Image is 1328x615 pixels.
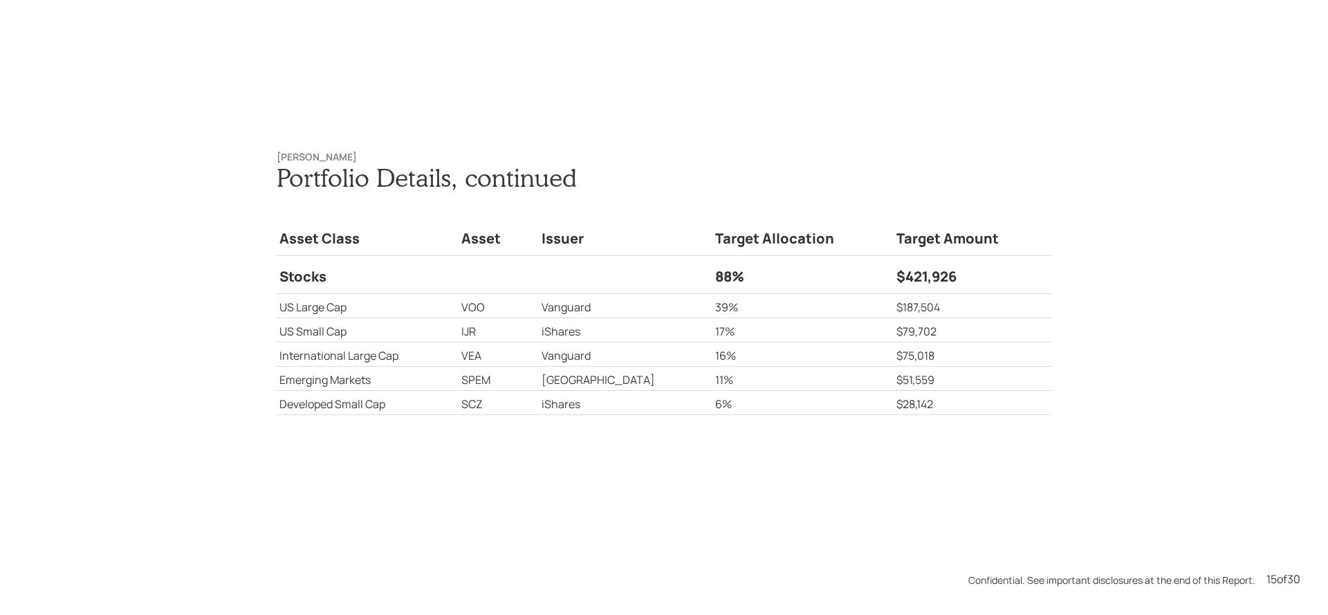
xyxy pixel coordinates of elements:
h4: Target Amount [896,228,1049,250]
td: iShares [539,318,712,342]
td: 11% [712,366,894,390]
td: [GEOGRAPHIC_DATA] [539,366,712,390]
h1: Portfolio Details , continued [277,163,1051,192]
td: US Small Cap [277,318,459,342]
h4: Target Allocation [715,228,892,250]
h4: $421,926 [896,266,1049,288]
h4: 88% [715,266,892,288]
h6: [PERSON_NAME] [277,152,1051,163]
h4: Asset [461,228,537,250]
td: 17% [712,318,894,342]
td: SPEM [459,366,539,390]
div: 15 of 30 [1266,571,1300,587]
td: VOO [459,293,539,318]
td: VEA [459,342,539,366]
td: $28,142 [894,390,1051,414]
td: $75,018 [894,342,1051,366]
td: iShares [539,390,712,414]
td: $79,702 [894,318,1051,342]
td: US Large Cap [277,293,459,318]
div: Confidential. See important disclosures at the end of this Report. [968,573,1255,587]
td: SCZ [459,390,539,414]
td: 39% [712,293,894,318]
td: Vanguard [539,293,712,318]
td: 6% [712,390,894,414]
td: Vanguard [539,342,712,366]
td: Emerging Markets [277,366,459,390]
h4: Issuer [542,228,710,250]
td: International Large Cap [277,342,459,366]
td: 16% [712,342,894,366]
h4: Stocks [279,266,456,288]
td: $51,559 [894,366,1051,390]
h4: Asset Class [279,228,456,250]
td: $187,504 [894,293,1051,318]
td: Developed Small Cap [277,390,459,414]
td: IJR [459,318,539,342]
